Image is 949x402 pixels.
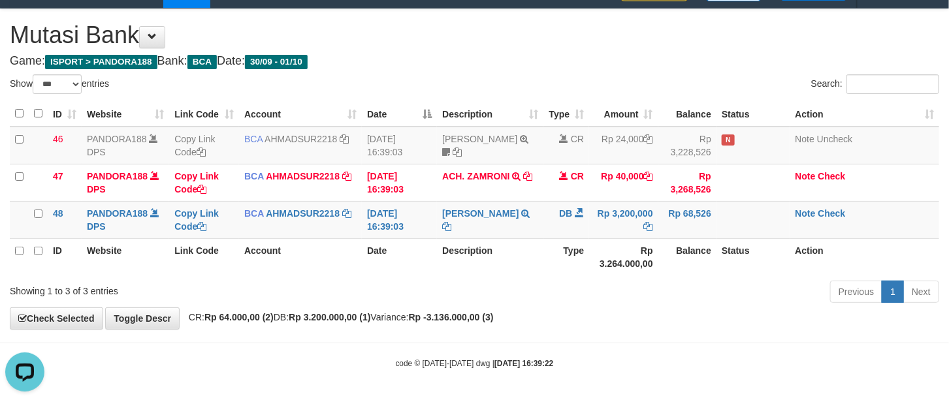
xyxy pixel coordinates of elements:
[396,359,554,368] small: code © [DATE]-[DATE] dwg |
[362,238,437,275] th: Date
[10,55,939,68] h4: Game: Bank: Date:
[589,164,658,201] td: Rp 40,000
[187,55,217,69] span: BCA
[846,74,939,94] input: Search:
[362,127,437,164] td: [DATE] 16:39:03
[53,171,63,181] span: 47
[658,201,716,238] td: Rp 68,526
[442,208,519,219] a: [PERSON_NAME]
[409,312,494,322] strong: Rp -3.136.000,00 (3)
[105,307,180,330] a: Toggle Descr
[442,134,517,144] a: [PERSON_NAME]
[716,238,790,275] th: Status
[10,22,939,48] h1: Mutasi Bank
[82,164,169,201] td: DPS
[289,312,370,322] strong: Rp 3.200.000,00 (1)
[817,134,852,144] a: Uncheck
[82,238,169,275] th: Website
[442,171,509,181] a: ACH. ZAMRONI
[174,208,219,232] a: Copy Link Code
[169,101,239,127] th: Link Code: activate to sort column ascending
[658,101,716,127] th: Balance
[559,208,572,219] span: DB
[644,221,653,232] a: Copy Rp 3,200,000 to clipboard
[796,171,816,181] a: Note
[790,101,939,127] th: Action: activate to sort column ascending
[342,171,351,181] a: Copy AHMADSUR2218 to clipboard
[45,55,157,69] span: ISPORT > PANDORA188
[796,134,815,144] a: Note
[589,127,658,164] td: Rp 24,000
[437,238,543,275] th: Description
[543,101,589,127] th: Type: activate to sort column ascending
[174,171,219,194] a: Copy Link Code
[571,171,584,181] span: CR
[830,281,882,303] a: Previous
[818,171,846,181] a: Check
[644,171,653,181] a: Copy Rp 40,000 to clipboard
[239,238,362,275] th: Account
[589,201,658,238] td: Rp 3,200,000
[658,127,716,164] td: Rp 3,228,526
[442,221,451,232] a: Copy MUHAMAD ARPAN to clipboard
[266,171,340,181] a: AHMADSUR2218
[571,134,584,144] span: CR
[265,134,337,144] a: AHMADSUR2218
[362,101,437,127] th: Date: activate to sort column descending
[882,281,904,303] a: 1
[182,312,494,322] span: CR: DB: Variance:
[48,238,82,275] th: ID
[53,208,63,219] span: 48
[589,238,658,275] th: Rp 3.264.000,00
[340,134,349,144] a: Copy AHMADSUR2218 to clipboard
[722,134,735,146] span: Has Note
[82,127,169,164] td: DPS
[33,74,82,94] select: Showentries
[523,171,532,181] a: Copy ACH. ZAMRONI to clipboard
[362,201,437,238] td: [DATE] 16:39:03
[644,134,653,144] a: Copy Rp 24,000 to clipboard
[796,208,816,219] a: Note
[82,201,169,238] td: DPS
[658,238,716,275] th: Balance
[239,101,362,127] th: Account: activate to sort column ascending
[790,238,939,275] th: Action
[589,101,658,127] th: Amount: activate to sort column ascending
[543,238,589,275] th: Type
[244,171,264,181] span: BCA
[342,208,351,219] a: Copy AHMADSUR2218 to clipboard
[437,101,543,127] th: Description: activate to sort column ascending
[903,281,939,303] a: Next
[5,5,44,44] button: Open LiveChat chat widget
[10,74,109,94] label: Show entries
[87,171,148,181] a: PANDORA188
[244,134,263,144] span: BCA
[811,74,939,94] label: Search:
[244,208,264,219] span: BCA
[48,101,82,127] th: ID: activate to sort column ascending
[362,164,437,201] td: [DATE] 16:39:03
[266,208,340,219] a: AHMADSUR2218
[494,359,553,368] strong: [DATE] 16:39:22
[716,101,790,127] th: Status
[245,55,308,69] span: 30/09 - 01/10
[10,307,103,330] a: Check Selected
[82,101,169,127] th: Website: activate to sort column ascending
[658,164,716,201] td: Rp 3,268,526
[169,238,239,275] th: Link Code
[174,134,215,157] a: Copy Link Code
[204,312,274,322] strong: Rp 64.000,00 (2)
[87,134,147,144] a: PANDORA188
[87,208,148,219] a: PANDORA188
[53,134,63,144] span: 46
[818,208,846,219] a: Check
[453,147,462,157] a: Copy MOHAMAD HAMDAN to clipboard
[10,279,385,298] div: Showing 1 to 3 of 3 entries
